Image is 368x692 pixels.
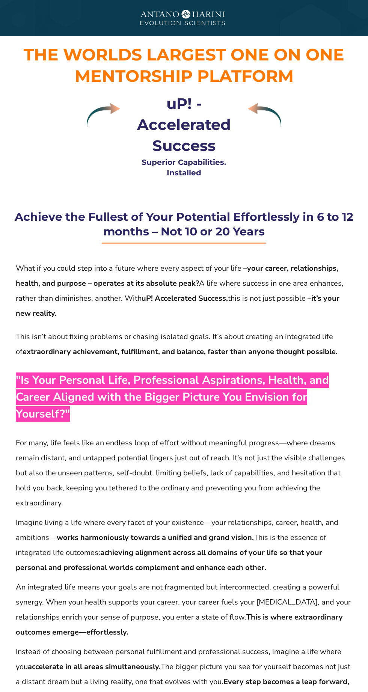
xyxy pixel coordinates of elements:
p: What if you could step into a future where every aspect of your life – A life where success in on... [16,261,352,321]
span: "Is Your Personal Life, Professional Aspirations, Health, and Career Aligned with the Bigger Pict... [16,372,329,422]
strong: works harmoniously towards a unified and grand vision. [57,532,254,543]
strong: Superior Capabilities. Installed [142,158,226,177]
p: For many, life feels like an endless loop of effort without meaningful progress—where dreams rema... [16,436,352,511]
strong: Achieve the Fullest of Your Potential Effortlessly in 6 to 12 months – Not 10 or 20 Years [15,210,353,238]
img: A&H_Ev png [128,4,240,32]
strong: achieving alignment across all domains of your life so that your personal and professional worlds... [16,547,322,573]
strong: uP! Accelerated Success, [142,293,228,303]
strong: extraordinary achievement, [23,347,119,357]
span: THE WORLDS LARGEST ONE ON ONE M [24,44,344,86]
strong: uP! - Accelerated Success [137,94,231,155]
p: This isn’t about fixing problems or chasing isolated goals. It’s about creating an integrated lif... [16,329,352,359]
strong: fulfillment, and balance, faster than anyone thought possible. [121,347,338,357]
p: An integrated life means your goals are not fragmented but interconnected, creating a powerful sy... [16,580,352,640]
p: Imagine living a life where every facet of your existence—your relationships, career, health, and... [16,515,352,575]
strong: accelerate in all areas simultaneously. [28,662,161,672]
img: Layer 9 [87,103,120,127]
span: entorship Platform [90,66,294,86]
img: Layer 9 copy [248,103,281,127]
